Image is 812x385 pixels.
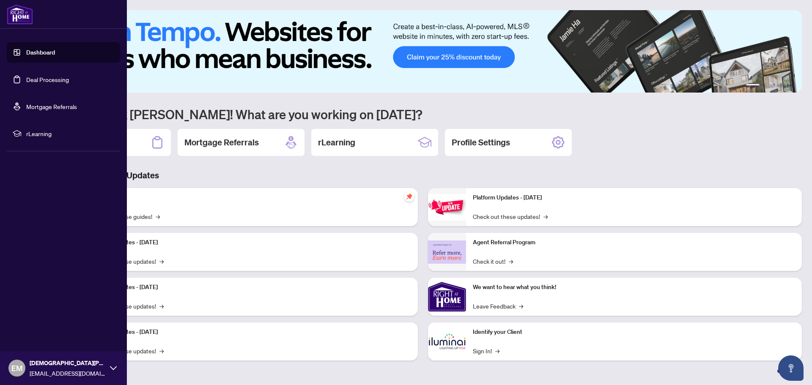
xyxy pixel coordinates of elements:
a: Leave Feedback→ [473,301,523,311]
a: Deal Processing [26,76,69,83]
a: Dashboard [26,49,55,56]
span: [DEMOGRAPHIC_DATA][PERSON_NAME] [30,358,106,368]
p: Self-Help [89,193,411,202]
span: → [495,346,499,355]
button: 4 [776,84,780,87]
span: → [159,301,164,311]
button: 3 [770,84,773,87]
h1: Welcome back [PERSON_NAME]! What are you working on [DATE]? [44,106,802,122]
span: → [159,257,164,266]
p: Platform Updates - [DATE] [89,238,411,247]
a: Mortgage Referrals [26,103,77,110]
img: Slide 0 [44,10,802,93]
span: → [543,212,548,221]
p: Agent Referral Program [473,238,795,247]
a: Check it out!→ [473,257,513,266]
img: Identify your Client [428,322,466,360]
button: 2 [763,84,766,87]
h3: Brokerage & Industry Updates [44,169,802,181]
span: rLearning [26,129,114,138]
button: 5 [783,84,787,87]
p: Platform Updates - [DATE] [473,193,795,202]
h2: Mortgage Referrals [184,137,259,148]
img: We want to hear what you think! [428,278,466,316]
p: Platform Updates - [DATE] [89,283,411,292]
span: → [519,301,523,311]
span: EM [11,362,22,374]
span: → [159,346,164,355]
h2: rLearning [318,137,355,148]
span: → [156,212,160,221]
p: Identify your Client [473,328,795,337]
button: 6 [790,84,793,87]
span: [EMAIL_ADDRESS][DOMAIN_NAME] [30,369,106,378]
button: Open asap [778,355,804,381]
a: Check out these updates!→ [473,212,548,221]
span: → [509,257,513,266]
p: Platform Updates - [DATE] [89,328,411,337]
p: We want to hear what you think! [473,283,795,292]
h2: Profile Settings [452,137,510,148]
span: pushpin [404,191,414,202]
img: Agent Referral Program [428,240,466,264]
a: Sign In!→ [473,346,499,355]
img: logo [7,4,33,25]
button: 1 [746,84,760,87]
img: Platform Updates - June 23, 2025 [428,194,466,221]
